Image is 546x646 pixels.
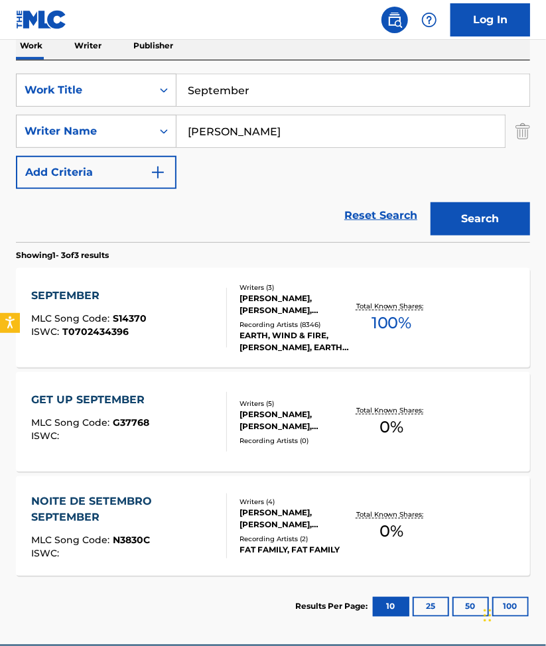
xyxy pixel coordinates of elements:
img: MLC Logo [16,10,67,29]
span: 0 % [379,415,403,439]
span: T0702434396 [62,326,129,338]
a: Public Search [381,7,408,33]
span: MLC Song Code : [31,312,113,324]
span: S14370 [113,312,147,324]
div: Writers ( 3 ) [239,283,349,292]
div: [PERSON_NAME], [PERSON_NAME], [PERSON_NAME] [239,292,349,316]
p: Writer [70,32,105,60]
button: Search [431,202,530,235]
p: Showing 1 - 3 of 3 results [16,249,109,261]
button: 50 [452,597,489,617]
div: EARTH, WIND & FIRE, [PERSON_NAME], EARTH, WIND & FIRE, EARTH WIND & FIRE, EARTH WIND & FIRE, EART... [239,330,349,354]
span: ISWC : [31,326,62,338]
div: Writers ( 5 ) [239,399,349,409]
span: G37768 [113,417,149,428]
img: help [421,12,437,28]
div: Recording Artists ( 0 ) [239,436,349,446]
img: search [387,12,403,28]
p: Results Per Page: [295,601,371,613]
p: Publisher [129,32,177,60]
p: Total Known Shares: [356,301,427,311]
div: SEPTEMBER [31,288,147,304]
span: ISWC : [31,430,62,442]
button: 10 [373,597,409,617]
div: NOITE DE SETEMBRO SEPTEMBER [31,493,216,525]
div: Drag [484,596,492,635]
div: Writers ( 4 ) [239,497,349,507]
div: FAT FAMILY, FAT FAMILY [239,544,349,556]
div: Recording Artists ( 2 ) [239,534,349,544]
div: [PERSON_NAME], [PERSON_NAME], [PERSON_NAME], [PERSON_NAME] SANT'[PERSON_NAME] [239,507,349,531]
p: Work [16,32,46,60]
div: Work Title [25,82,144,98]
div: Writer Name [25,123,144,139]
div: Help [416,7,443,33]
span: 0 % [379,519,403,543]
div: GET UP SEPTEMBER [31,392,151,408]
span: 100 % [372,311,412,335]
a: Log In [450,3,530,36]
button: 25 [413,597,449,617]
iframe: Chat Widget [480,582,546,646]
img: 9d2ae6d4665cec9f34b9.svg [150,164,166,180]
button: Add Criteria [16,156,176,189]
p: Total Known Shares: [356,509,427,519]
a: Reset Search [338,201,424,230]
form: Search Form [16,74,530,242]
span: N3830C [113,534,150,546]
div: Recording Artists ( 8346 ) [239,320,349,330]
a: GET UP SEPTEMBERMLC Song Code:G37768ISWC:Writers (5)[PERSON_NAME], [PERSON_NAME], [PERSON_NAME], ... [16,372,530,472]
p: Total Known Shares: [356,405,427,415]
span: MLC Song Code : [31,417,113,428]
span: ISWC : [31,547,62,559]
a: NOITE DE SETEMBRO SEPTEMBERMLC Song Code:N3830CISWC:Writers (4)[PERSON_NAME], [PERSON_NAME], [PER... [16,476,530,576]
span: MLC Song Code : [31,534,113,546]
a: SEPTEMBERMLC Song Code:S14370ISWC:T0702434396Writers (3)[PERSON_NAME], [PERSON_NAME], [PERSON_NAM... [16,268,530,367]
img: Delete Criterion [515,115,530,148]
div: [PERSON_NAME], [PERSON_NAME], [PERSON_NAME], [PERSON_NAME], [PERSON_NAME] [239,409,349,432]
